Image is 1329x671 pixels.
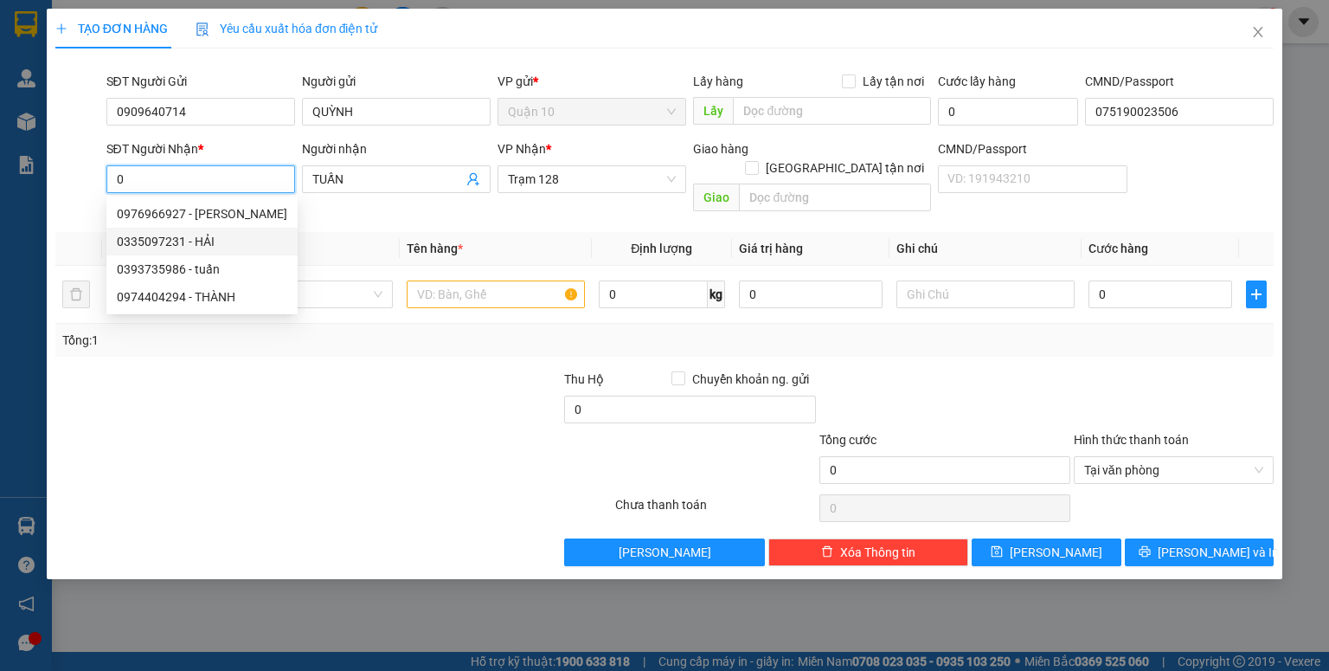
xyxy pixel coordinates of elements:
[117,204,287,223] div: 0976966927 - [PERSON_NAME]
[117,260,287,279] div: 0393735986 - tuấn
[739,184,931,211] input: Dọc đường
[733,97,931,125] input: Dọc đường
[106,200,298,228] div: 0976966927 - TUẤN
[302,72,491,91] div: Người gửi
[407,242,463,255] span: Tên hàng
[466,172,480,186] span: user-add
[972,539,1121,566] button: save[PERSON_NAME]
[759,158,931,177] span: [GEOGRAPHIC_DATA] tận nơi
[1084,457,1263,483] span: Tại văn phòng
[1246,281,1267,308] button: plus
[1247,287,1266,301] span: plus
[498,72,686,91] div: VP gửi
[613,495,817,526] div: Chưa thanh toán
[708,281,725,308] span: kg
[1251,25,1265,39] span: close
[106,139,295,158] div: SĐT Người Nhận
[619,543,711,562] span: [PERSON_NAME]
[106,228,298,255] div: 0335097231 - HẢI
[1234,9,1282,57] button: Close
[821,545,833,559] span: delete
[302,139,491,158] div: Người nhận
[106,255,298,283] div: 0393735986 - tuấn
[508,166,676,192] span: Trạm 128
[938,139,1127,158] div: CMND/Passport
[106,283,298,311] div: 0974404294 - THÀNH
[224,281,382,307] span: Khác
[117,287,287,306] div: 0974404294 - THÀNH
[819,433,876,447] span: Tổng cước
[938,74,1016,88] label: Cước lấy hàng
[896,281,1075,308] input: Ghi Chú
[938,98,1078,126] input: Cước lấy hàng
[889,232,1082,266] th: Ghi chú
[693,184,739,211] span: Giao
[1158,543,1279,562] span: [PERSON_NAME] và In
[693,97,733,125] span: Lấy
[739,281,883,308] input: 0
[407,281,585,308] input: VD: Bàn, Ghế
[498,142,546,156] span: VP Nhận
[106,72,295,91] div: SĐT Người Gửi
[693,74,743,88] span: Lấy hàng
[840,543,915,562] span: Xóa Thông tin
[1010,543,1102,562] span: [PERSON_NAME]
[508,99,676,125] span: Quận 10
[991,545,1003,559] span: save
[196,22,378,35] span: Yêu cầu xuất hóa đơn điện tử
[739,242,803,255] span: Giá trị hàng
[1074,433,1189,447] label: Hình thức thanh toán
[1088,242,1148,255] span: Cước hàng
[117,232,287,251] div: 0335097231 - HẢI
[1139,545,1151,559] span: printer
[62,281,90,308] button: delete
[856,72,931,91] span: Lấy tận nơi
[693,142,748,156] span: Giao hàng
[1125,539,1274,566] button: printer[PERSON_NAME] và In
[1085,72,1274,91] div: CMND/Passport
[62,331,514,350] div: Tổng: 1
[196,23,209,36] img: icon
[55,22,168,35] span: TẠO ĐƠN HÀNG
[768,539,968,566] button: deleteXóa Thông tin
[631,242,692,255] span: Định lượng
[55,23,67,35] span: plus
[564,539,764,566] button: [PERSON_NAME]
[685,370,816,389] span: Chuyển khoản ng. gửi
[564,372,604,386] span: Thu Hộ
